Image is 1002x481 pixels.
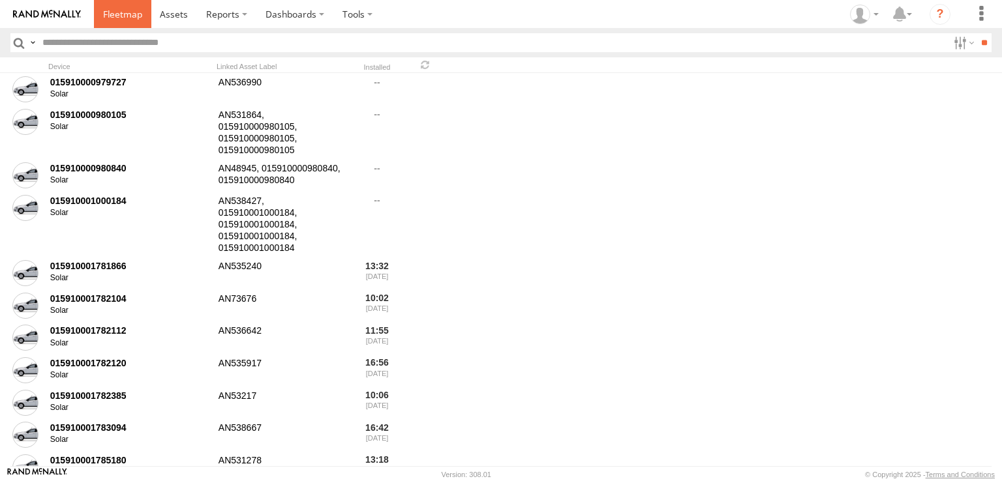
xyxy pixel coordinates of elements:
[50,175,209,186] div: Solar
[217,258,347,288] div: AN535240
[48,62,211,71] div: Device
[926,471,995,478] a: Terms and Conditions
[50,273,209,284] div: Solar
[50,370,209,381] div: Solar
[50,435,209,445] div: Solar
[352,291,402,321] div: 10:02 [DATE]
[50,403,209,413] div: Solar
[50,357,209,369] div: 015910001782120
[352,420,402,450] div: 16:42 [DATE]
[7,468,67,481] a: Visit our Website
[217,107,347,158] div: AN531864, 015910000980105, 015910000980105, 015910000980105
[417,59,433,71] span: Refresh
[352,323,402,353] div: 11:55 [DATE]
[442,471,491,478] div: Version: 308.01
[352,355,402,385] div: 16:56 [DATE]
[352,388,402,418] div: 10:06 [DATE]
[352,258,402,288] div: 13:32 [DATE]
[217,160,347,190] div: AN48945, 015910000980840, 015910000980840
[217,323,347,353] div: AN536642
[50,89,209,100] div: Solar
[50,195,209,207] div: 015910001000184
[949,33,977,52] label: Search Filter Options
[217,420,347,450] div: AN538667
[217,62,347,71] div: Linked Asset Label
[217,388,347,418] div: AN53217
[50,162,209,174] div: 015910000980840
[930,4,950,25] i: ?
[217,193,347,256] div: AN538427, 015910001000184, 015910001000184, 015910001000184, 015910001000184
[50,422,209,433] div: 015910001783094
[50,76,209,88] div: 015910000979727
[50,454,209,466] div: 015910001785180
[50,325,209,336] div: 015910001782112
[50,306,209,316] div: Solar
[50,390,209,401] div: 015910001782385
[217,355,347,385] div: AN535917
[217,74,347,104] div: AN536990
[865,471,995,478] div: © Copyright 2025 -
[50,109,209,121] div: 015910000980105
[50,122,209,132] div: Solar
[352,65,402,71] div: Installed
[50,260,209,272] div: 015910001781866
[845,5,883,24] div: EMMANUEL SOTELO
[217,291,347,321] div: AN73676
[50,293,209,304] div: 015910001782104
[13,10,81,19] img: rand-logo.svg
[50,208,209,218] div: Solar
[27,33,38,52] label: Search Query
[50,338,209,349] div: Solar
